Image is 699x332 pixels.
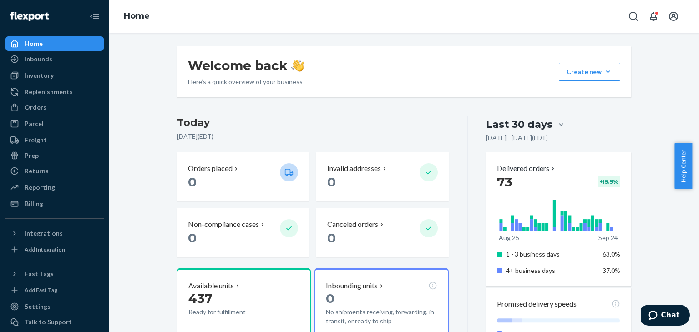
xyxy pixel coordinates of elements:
span: 0 [327,174,336,190]
span: 73 [497,174,512,190]
button: Open Search Box [624,7,643,25]
div: Fast Tags [25,269,54,278]
div: Reporting [25,183,55,192]
div: Add Fast Tag [25,286,57,294]
p: Invalid addresses [327,163,381,174]
a: Billing [5,196,104,211]
a: Returns [5,164,104,178]
a: Add Fast Tag [5,285,104,296]
img: hand-wave emoji [291,59,304,72]
div: Billing [25,199,43,208]
button: Open notifications [644,7,663,25]
span: 37.0% [603,267,620,274]
button: Create new [559,63,620,81]
img: Flexport logo [10,12,49,21]
button: Invalid addresses 0 [316,152,448,201]
ol: breadcrumbs [116,3,157,30]
p: 1 - 3 business days [506,250,596,259]
h3: Today [177,116,449,130]
p: Orders placed [188,163,233,174]
button: Help Center [674,143,692,189]
span: 0 [188,174,197,190]
div: Settings [25,302,51,311]
button: Talk to Support [5,315,104,329]
div: Inventory [25,71,54,80]
a: Orders [5,100,104,115]
p: Canceled orders [327,219,378,230]
p: No shipments receiving, forwarding, in transit, or ready to ship [326,307,437,326]
div: + 15.9 % [598,176,620,187]
div: Freight [25,136,47,145]
span: 0 [327,230,336,246]
div: Home [25,39,43,48]
div: Inbounds [25,55,52,64]
div: Add Integration [25,246,65,253]
a: Add Integration [5,244,104,255]
button: Close Navigation [86,7,104,25]
button: Integrations [5,226,104,241]
a: Reporting [5,180,104,195]
p: 4+ business days [506,266,596,275]
div: Replenishments [25,87,73,96]
a: Inbounds [5,52,104,66]
div: Parcel [25,119,44,128]
a: Home [5,36,104,51]
span: 437 [188,291,212,306]
p: Sep 24 [598,233,618,242]
button: Open account menu [664,7,683,25]
a: Parcel [5,116,104,131]
a: Settings [5,299,104,314]
div: Orders [25,103,46,112]
button: Orders placed 0 [177,152,309,201]
button: Delivered orders [497,163,557,174]
a: Replenishments [5,85,104,99]
p: [DATE] ( EDT ) [177,132,449,141]
a: Prep [5,148,104,163]
p: Inbounding units [326,281,378,291]
h1: Welcome back [188,57,304,74]
button: Canceled orders 0 [316,208,448,257]
a: Freight [5,133,104,147]
div: Integrations [25,229,63,238]
p: [DATE] - [DATE] ( EDT ) [486,133,548,142]
iframe: Opens a widget where you can chat to one of our agents [641,305,690,327]
p: Here’s a quick overview of your business [188,77,304,86]
div: Talk to Support [25,317,72,327]
p: Aug 25 [499,233,519,242]
div: Returns [25,166,49,176]
p: Available units [188,281,234,291]
span: 0 [188,230,197,246]
p: Promised delivery speeds [497,299,577,309]
button: Fast Tags [5,267,104,281]
p: Non-compliance cases [188,219,259,230]
a: Home [124,11,150,21]
button: Non-compliance cases 0 [177,208,309,257]
div: Prep [25,151,39,160]
p: Ready for fulfillment [188,307,273,317]
div: Last 30 days [486,117,552,131]
span: 63.0% [603,250,620,258]
a: Inventory [5,68,104,83]
span: 0 [326,291,334,306]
